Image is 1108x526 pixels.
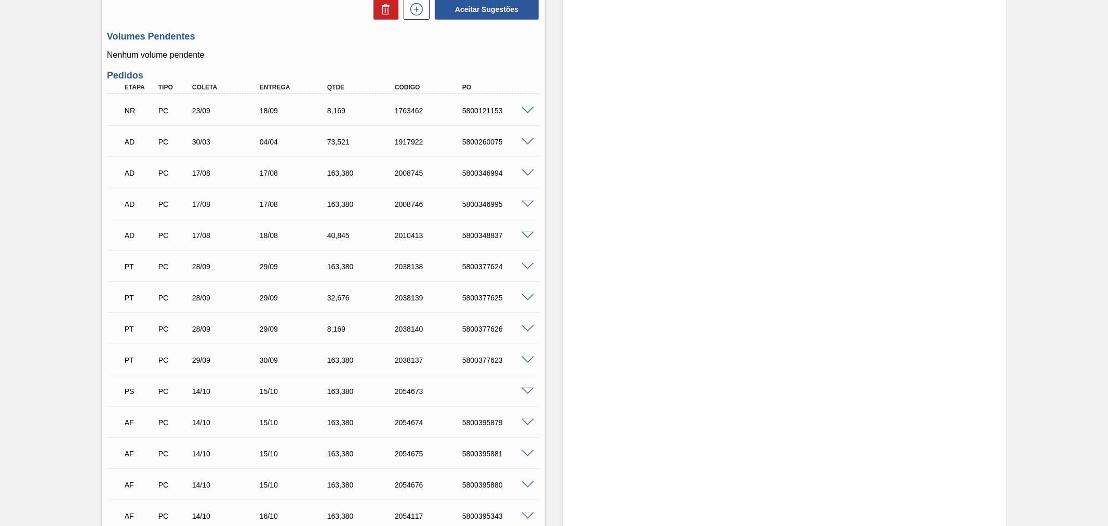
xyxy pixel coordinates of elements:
[156,356,192,364] div: Pedido de Compra
[257,200,333,208] div: 17/08/2025
[190,107,266,115] div: 23/09/2024
[122,380,158,403] div: Aguardando PC SAP
[257,231,333,240] div: 18/08/2025
[156,512,192,520] div: Pedido de Compra
[257,107,333,115] div: 18/09/2024
[392,169,469,177] div: 2008745
[122,442,158,465] div: Aguardando Faturamento
[460,169,536,177] div: 5800346994
[125,262,155,271] p: PT
[107,50,540,60] p: Nenhum volume pendente
[257,169,333,177] div: 17/08/2025
[392,387,469,396] div: 2054673
[125,481,155,489] p: AF
[190,325,266,333] div: 28/09/2025
[392,84,469,91] div: Código
[257,512,333,520] div: 16/10/2025
[125,450,155,458] p: AF
[122,162,158,185] div: Aguardando Descarga
[325,200,401,208] div: 163,380
[392,294,469,302] div: 2038139
[156,107,192,115] div: Pedido de Compra
[392,512,469,520] div: 2054117
[460,294,536,302] div: 5800377625
[156,169,192,177] div: Pedido de Compra
[125,356,155,364] p: PT
[122,411,158,434] div: Aguardando Faturamento
[190,356,266,364] div: 29/09/2025
[190,169,266,177] div: 17/08/2025
[107,70,540,81] h3: Pedidos
[257,294,333,302] div: 29/09/2025
[190,512,266,520] div: 14/10/2025
[460,418,536,427] div: 5800395879
[190,481,266,489] div: 14/10/2025
[257,450,333,458] div: 15/10/2025
[156,200,192,208] div: Pedido de Compra
[122,224,158,247] div: Aguardando Descarga
[460,107,536,115] div: 5800121153
[107,31,540,42] h3: Volumes Pendentes
[460,356,536,364] div: 5800377623
[257,387,333,396] div: 15/10/2025
[257,325,333,333] div: 29/09/2025
[156,418,192,427] div: Pedido de Compra
[257,138,333,146] div: 04/04/2025
[125,294,155,302] p: PT
[325,512,401,520] div: 163,380
[125,325,155,333] p: PT
[125,387,155,396] p: PS
[460,325,536,333] div: 5800377626
[156,387,192,396] div: Pedido de Compra
[190,84,266,91] div: Coleta
[122,130,158,153] div: Aguardando Descarga
[325,84,401,91] div: Qtde
[460,84,536,91] div: PO
[190,418,266,427] div: 14/10/2025
[392,356,469,364] div: 2038137
[156,84,192,91] div: Tipo
[122,99,158,122] div: Nota rejeitada
[460,138,536,146] div: 5800260075
[156,450,192,458] div: Pedido de Compra
[325,107,401,115] div: 8,169
[392,418,469,427] div: 2054674
[156,262,192,271] div: Pedido de Compra
[257,356,333,364] div: 30/09/2025
[125,231,155,240] p: AD
[460,450,536,458] div: 5800395881
[156,138,192,146] div: Pedido de Compra
[156,325,192,333] div: Pedido de Compra
[325,450,401,458] div: 163,380
[325,169,401,177] div: 163,380
[325,418,401,427] div: 163,380
[392,481,469,489] div: 2054676
[190,387,266,396] div: 14/10/2025
[325,294,401,302] div: 32,676
[125,512,155,520] p: AF
[122,318,158,340] div: Pedido em Trânsito
[257,262,333,271] div: 29/09/2025
[156,231,192,240] div: Pedido de Compra
[125,418,155,427] p: AF
[392,450,469,458] div: 2054675
[392,200,469,208] div: 2008746
[392,231,469,240] div: 2010413
[190,294,266,302] div: 28/09/2025
[392,107,469,115] div: 1763462
[122,474,158,496] div: Aguardando Faturamento
[460,231,536,240] div: 5800348837
[460,481,536,489] div: 5800395880
[392,325,469,333] div: 2038140
[190,262,266,271] div: 28/09/2025
[325,262,401,271] div: 163,380
[257,84,333,91] div: Entrega
[460,262,536,271] div: 5800377624
[325,138,401,146] div: 73,521
[156,294,192,302] div: Pedido de Compra
[325,325,401,333] div: 8,169
[122,255,158,278] div: Pedido em Trânsito
[190,138,266,146] div: 30/03/2025
[460,512,536,520] div: 5800395343
[125,200,155,208] p: AD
